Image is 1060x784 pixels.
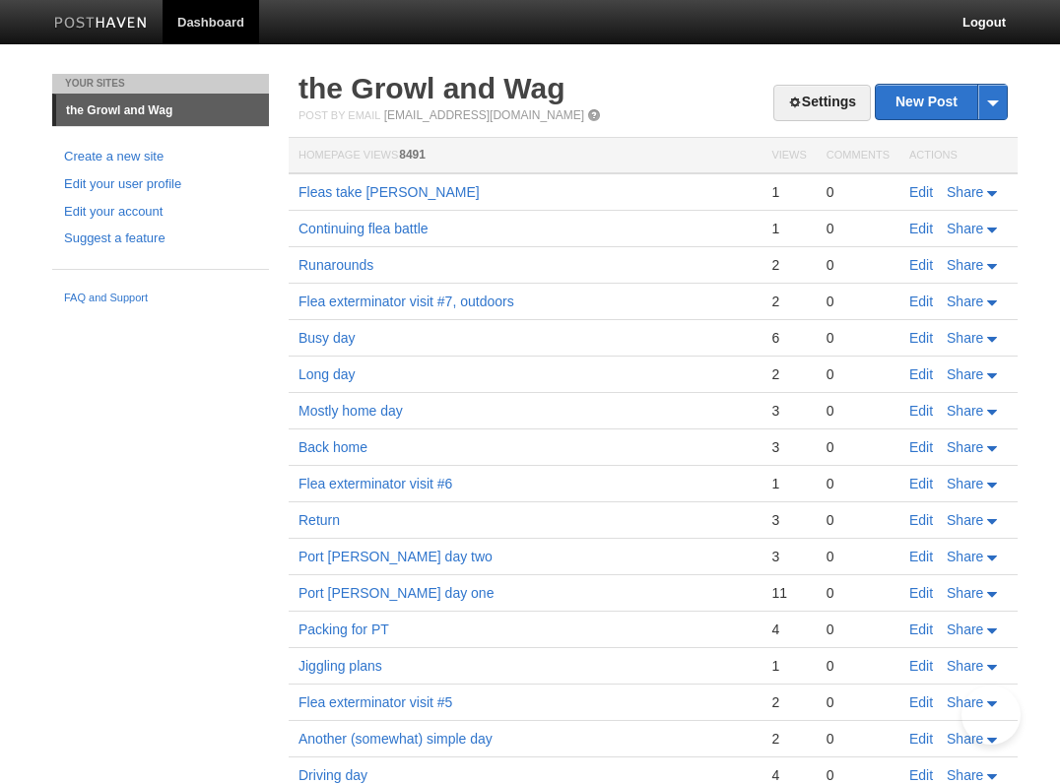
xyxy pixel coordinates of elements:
span: Share [947,294,983,309]
span: Share [947,257,983,273]
a: Flea exterminator visit #7, outdoors [298,294,514,309]
a: Edit [909,294,933,309]
a: Edit your account [64,202,257,223]
div: 0 [827,475,890,492]
a: FAQ and Support [64,290,257,307]
th: Actions [899,138,1018,174]
div: 0 [827,693,890,711]
span: Share [947,694,983,710]
a: Mostly home day [298,403,403,419]
span: Share [947,221,983,236]
span: Share [947,658,983,674]
span: Share [947,476,983,491]
span: Share [947,767,983,783]
a: the Growl and Wag [298,72,565,104]
span: 8491 [399,148,426,162]
a: Edit [909,585,933,601]
a: Jiggling plans [298,658,382,674]
a: Edit [909,257,933,273]
a: Flea exterminator visit #5 [298,694,452,710]
a: Suggest a feature [64,229,257,249]
div: 3 [771,511,806,529]
th: Comments [817,138,899,174]
a: Another (somewhat) simple day [298,731,493,747]
span: Share [947,731,983,747]
div: 0 [827,256,890,274]
a: Back home [298,439,367,455]
img: Posthaven-bar [54,17,148,32]
div: 2 [771,365,806,383]
div: 0 [827,365,890,383]
th: Homepage Views [289,138,762,174]
div: 3 [771,438,806,456]
iframe: Help Scout Beacon - Open [961,686,1021,745]
span: Share [947,585,983,601]
a: Port [PERSON_NAME] day two [298,549,493,564]
div: 0 [827,766,890,784]
a: Edit [909,403,933,419]
a: Edit [909,658,933,674]
div: 0 [827,293,890,310]
span: Share [947,549,983,564]
a: Packing for PT [298,621,389,637]
div: 2 [771,293,806,310]
a: Runarounds [298,257,373,273]
div: 3 [771,402,806,420]
a: Port [PERSON_NAME] day one [298,585,494,601]
a: Settings [773,85,871,121]
a: New Post [876,85,1007,119]
div: 0 [827,183,890,201]
a: Edit [909,731,933,747]
a: Continuing flea battle [298,221,429,236]
a: Busy day [298,330,356,346]
div: 0 [827,511,890,529]
a: Edit [909,694,933,710]
div: 0 [827,657,890,675]
span: Share [947,366,983,382]
th: Views [762,138,816,174]
div: 0 [827,329,890,347]
a: Edit [909,366,933,382]
a: Edit [909,330,933,346]
div: 4 [771,621,806,638]
a: Edit [909,184,933,200]
a: Driving day [298,767,367,783]
div: 2 [771,693,806,711]
a: Fleas take [PERSON_NAME] [298,184,480,200]
span: Share [947,330,983,346]
a: Edit [909,767,933,783]
a: Edit [909,476,933,491]
a: Edit [909,439,933,455]
a: Edit [909,621,933,637]
div: 0 [827,548,890,565]
div: 1 [771,183,806,201]
div: 1 [771,475,806,492]
a: Flea exterminator visit #6 [298,476,452,491]
div: 0 [827,438,890,456]
div: 2 [771,256,806,274]
a: Edit [909,549,933,564]
div: 0 [827,402,890,420]
div: 0 [827,621,890,638]
a: Edit your user profile [64,174,257,195]
span: Share [947,439,983,455]
div: 11 [771,584,806,602]
a: [EMAIL_ADDRESS][DOMAIN_NAME] [384,108,584,122]
a: Create a new site [64,147,257,167]
div: 1 [771,657,806,675]
a: Long day [298,366,356,382]
div: 2 [771,730,806,748]
div: 0 [827,220,890,237]
span: Share [947,184,983,200]
div: 1 [771,220,806,237]
span: Share [947,512,983,528]
a: Return [298,512,340,528]
div: 3 [771,548,806,565]
div: 4 [771,766,806,784]
span: Post by Email [298,109,380,121]
div: 0 [827,730,890,748]
div: 6 [771,329,806,347]
a: the Growl and Wag [56,95,269,126]
span: Share [947,403,983,419]
div: 0 [827,584,890,602]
